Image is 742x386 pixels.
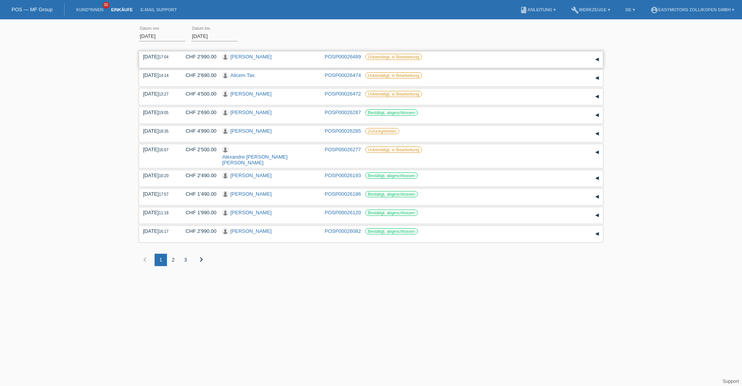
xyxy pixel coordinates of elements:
div: auf-/zuklappen [591,91,603,102]
a: [PERSON_NAME] [230,173,272,178]
label: Bestätigt, abgeschlossen [365,109,418,116]
div: auf-/zuklappen [591,147,603,158]
a: [PERSON_NAME] [230,191,272,197]
div: auf-/zuklappen [591,128,603,140]
div: auf-/zuklappen [591,54,603,65]
span: 17:57 [159,192,168,196]
label: Bestätigt, abgeschlossen [365,173,418,179]
a: POSP00026287 [325,109,361,115]
div: 2 [167,254,179,266]
div: 3 [179,254,192,266]
div: [DATE] [143,54,174,60]
div: [DATE] [143,109,174,115]
div: [DATE] [143,147,174,152]
div: auf-/zuklappen [591,109,603,121]
div: CHF 2'990.00 [180,54,216,60]
a: Kund*innen [72,7,107,12]
i: build [571,6,579,14]
a: POSP00026120 [325,210,361,215]
div: auf-/zuklappen [591,173,603,184]
span: 16:07 [159,148,168,152]
div: auf-/zuklappen [591,191,603,203]
a: Einkäufe [107,7,136,12]
div: CHF 2'500.00 [180,147,216,152]
div: CHF 4'500.00 [180,91,216,97]
div: [DATE] [143,228,174,234]
div: [DATE] [143,128,174,134]
span: 19:05 [159,111,168,115]
label: Zurückgetreten [365,128,399,134]
div: [DATE] [143,191,174,197]
label: Bestätigt, abgeschlossen [365,210,418,216]
label: Bestätigt, abgeschlossen [365,228,418,234]
span: 11:18 [159,211,168,215]
a: POSP00026193 [325,173,361,178]
a: account_circleEasymotors Zollikofen GmbH ▾ [647,7,738,12]
a: [PERSON_NAME] [230,128,272,134]
a: POS — MF Group [12,7,53,12]
a: [PERSON_NAME] [230,91,272,97]
a: POSP00026474 [325,72,361,78]
span: 13:27 [159,92,168,96]
div: auf-/zuklappen [591,210,603,221]
a: POSP00026082 [325,228,361,234]
label: Bestätigt, abgeschlossen [365,191,418,197]
span: 18:35 [159,129,168,133]
label: Unbestätigt, in Bearbeitung [365,54,422,60]
span: 36 [102,2,109,9]
div: [DATE] [143,173,174,178]
a: Alicem Tas [230,72,255,78]
div: CHF 2'990.00 [180,228,216,234]
span: 14:14 [159,73,168,78]
a: [PERSON_NAME] [230,54,272,60]
div: CHF 1'490.00 [180,191,216,197]
div: [DATE] [143,72,174,78]
i: account_circle [650,6,658,14]
a: POSP00026489 [325,54,361,60]
a: E-Mail Support [137,7,181,12]
label: Unbestätigt, in Bearbeitung [365,91,422,97]
i: book [520,6,528,14]
div: CHF 2'690.00 [180,72,216,78]
span: 10:20 [159,174,168,178]
div: [DATE] [143,91,174,97]
div: [DATE] [143,210,174,215]
i: chevron_left [140,255,150,264]
i: chevron_right [197,255,206,264]
a: Alexandre [PERSON_NAME] [PERSON_NAME] [222,154,288,166]
div: CHF 2'690.00 [180,109,216,115]
label: Unbestätigt, in Bearbeitung [365,72,422,79]
a: buildWerkzeuge ▾ [567,7,614,12]
a: DE ▾ [622,7,639,12]
a: POSP00026186 [325,191,361,197]
a: [PERSON_NAME] [230,109,272,115]
a: Support [723,379,739,384]
div: CHF 2'490.00 [180,173,216,178]
div: auf-/zuklappen [591,72,603,84]
div: auf-/zuklappen [591,228,603,240]
span: 17:04 [159,55,168,59]
div: CHF 4'990.00 [180,128,216,134]
label: Unbestätigt, in Bearbeitung [365,147,422,153]
div: CHF 1'990.00 [180,210,216,215]
a: [PERSON_NAME] [230,210,272,215]
a: POSP00026277 [325,147,361,152]
span: 16:17 [159,229,168,234]
a: [PERSON_NAME] [230,228,272,234]
a: POSP00026285 [325,128,361,134]
a: POSP00026472 [325,91,361,97]
div: 1 [155,254,167,266]
a: bookAnleitung ▾ [516,7,560,12]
